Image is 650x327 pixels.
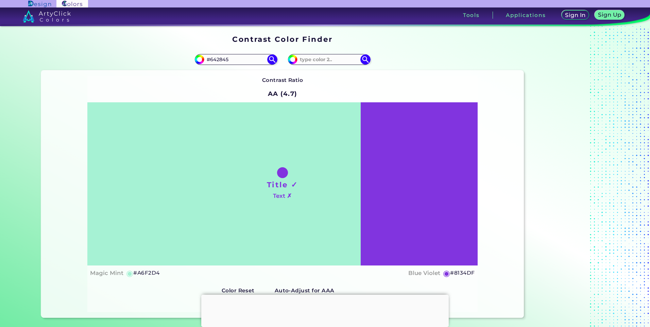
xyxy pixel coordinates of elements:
[204,55,268,64] input: type color 1..
[408,268,440,278] h4: Blue Violet
[262,77,303,83] strong: Contrast Ratio
[267,179,298,190] h1: Title ✓
[275,287,335,294] strong: Auto-Adjust for AAA
[297,55,361,64] input: type color 2..
[562,10,589,20] a: Sign In
[126,269,134,277] h5: ◉
[598,12,621,17] h5: Sign Up
[450,269,475,277] h5: #8134DF
[28,1,51,7] img: ArtyClick Design logo
[360,54,371,65] img: icon search
[463,13,480,18] h3: Tools
[222,287,255,294] strong: Color Reset
[565,12,585,18] h5: Sign In
[133,269,159,277] h5: #A6F2D4
[595,10,625,20] a: Sign Up
[506,13,546,18] h3: Applications
[267,54,277,65] img: icon search
[201,295,449,325] iframe: Advertisement
[265,86,301,101] h2: AA (4.7)
[273,191,292,201] h4: Text ✗
[23,10,71,22] img: logo_artyclick_colors_white.svg
[443,269,450,277] h5: ◉
[232,34,332,44] h1: Contrast Color Finder
[527,33,612,321] iframe: Advertisement
[90,268,123,278] h4: Magic Mint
